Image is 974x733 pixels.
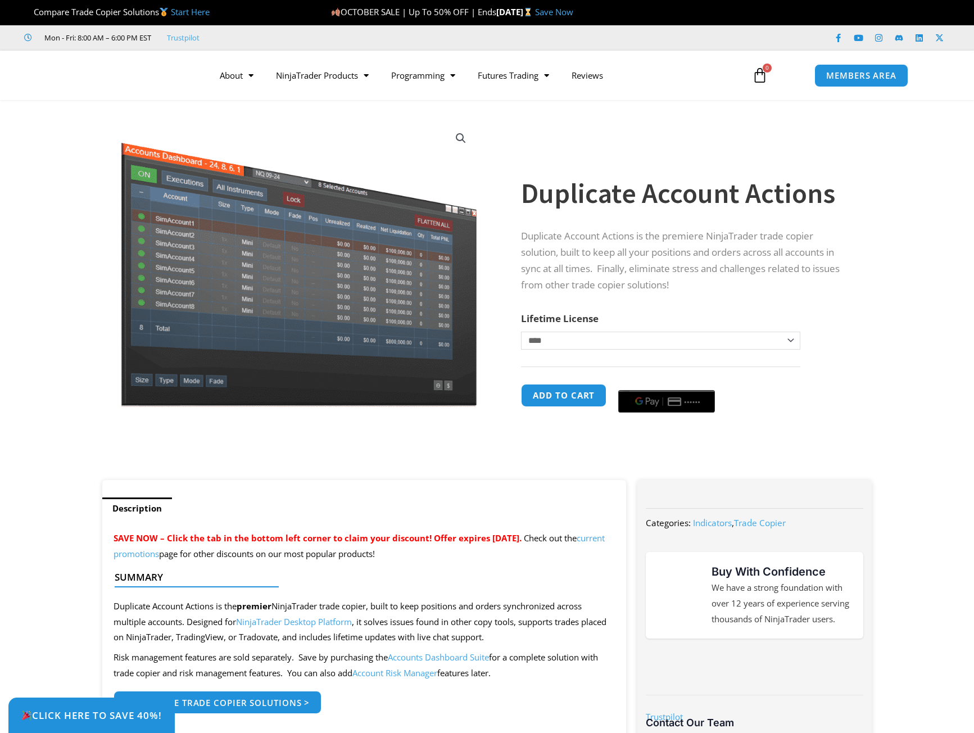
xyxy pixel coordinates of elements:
span: SAVE NOW – Click the tab in the bottom left corner to claim your discount! Offer expires [DATE]. [114,532,522,544]
p: Risk management features are sold separately. Save by purchasing the for a complete solution with... [114,650,615,681]
strong: premier [237,600,271,612]
a: Trustpilot [167,31,200,44]
img: NinjaTrader Wordmark color RGB | Affordable Indicators – NinjaTrader [670,657,839,678]
a: Accounts Dashboard Suite [388,651,489,663]
a: NinjaTrader Products [265,62,380,88]
img: Screenshot 2024-08-26 15414455555 [118,120,479,407]
p: We have a strong foundation with over 12 years of experience serving thousands of NinjaTrader users. [712,580,852,627]
a: MEMBERS AREA [814,64,908,87]
a: Trade Copier [734,517,786,528]
p: Check out the page for other discounts on our most popular products! [114,531,615,562]
iframe: Secure payment input frame [616,382,717,383]
h4: Summary [115,572,605,583]
p: Duplicate Account Actions is the premiere NinjaTrader trade copier solution, built to keep all yo... [521,228,849,293]
span: 0 [763,64,772,73]
a: Start Here [171,6,210,17]
strong: [DATE] [496,6,535,17]
span: , [693,517,786,528]
a: NinjaTrader Desktop Platform [236,616,352,627]
a: Save Now [535,6,573,17]
img: mark thumbs good 43913 | Affordable Indicators – NinjaTrader [657,575,697,616]
a: View full-screen image gallery [451,128,471,148]
a: Indicators [693,517,732,528]
img: 🥇 [160,8,168,16]
a: 🏆Compare Trade Copier Solutions > [114,691,322,714]
img: ⌛ [524,8,532,16]
img: LogoAI | Affordable Indicators – NinjaTrader [66,55,187,96]
a: Account Risk Manager [352,667,437,678]
span: OCTOBER SALE | Up To 50% OFF | Ends [331,6,496,17]
span: Categories: [646,517,691,528]
span: Click Here to save 40%! [21,711,162,720]
a: 0 [735,59,785,92]
img: 🍂 [332,8,340,16]
span: Duplicate Account Actions is the NinjaTrader trade copier, built to keep positions and orders syn... [114,600,606,643]
a: About [209,62,265,88]
nav: Menu [209,62,739,88]
h1: Duplicate Account Actions [521,174,849,213]
a: Futures Trading [466,62,560,88]
button: Add to cart [521,384,606,407]
text: •••••• [685,398,702,406]
a: Programming [380,62,466,88]
span: Mon - Fri: 8:00 AM – 6:00 PM EST [42,31,151,44]
label: Lifetime License [521,312,599,325]
h3: Buy With Confidence [712,563,852,580]
img: 🎉 [22,711,31,720]
img: 🏆 [25,8,33,16]
button: Buy with GPay [618,390,715,413]
a: Description [102,497,172,519]
a: 🎉Click Here to save 40%! [8,698,175,733]
span: Compare Trade Copier Solutions [24,6,210,17]
span: MEMBERS AREA [826,71,896,80]
a: Reviews [560,62,614,88]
